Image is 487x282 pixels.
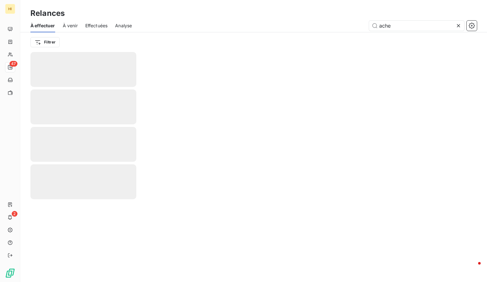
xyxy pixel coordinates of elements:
[115,23,132,29] span: Analyse
[5,268,15,278] img: Logo LeanPay
[5,4,15,14] div: HI
[465,260,481,276] iframe: Intercom live chat
[30,8,65,19] h3: Relances
[30,37,60,47] button: Filtrer
[85,23,108,29] span: Effectuées
[63,23,78,29] span: À venir
[30,23,55,29] span: À effectuer
[369,21,464,31] input: Rechercher
[10,61,17,67] span: 47
[12,211,17,217] span: 2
